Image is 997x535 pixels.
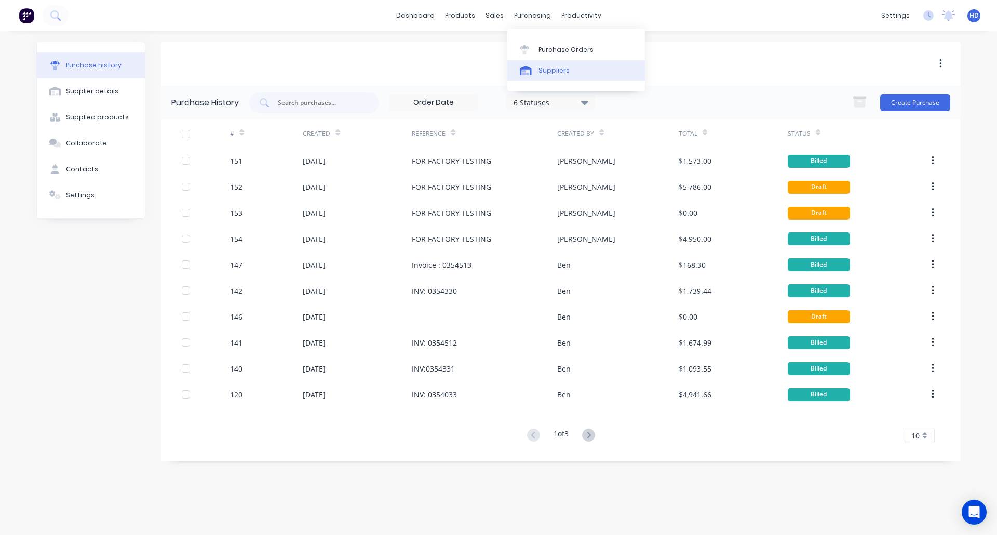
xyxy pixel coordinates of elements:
[480,8,509,23] div: sales
[788,310,850,323] div: Draft
[66,61,122,70] div: Purchase history
[412,285,457,296] div: INV: 0354330
[37,78,145,104] button: Supplier details
[37,182,145,208] button: Settings
[514,97,588,107] div: 6 Statuses
[230,129,234,139] div: #
[554,428,569,443] div: 1 of 3
[37,156,145,182] button: Contacts
[37,104,145,130] button: Supplied products
[230,285,242,296] div: 142
[557,337,571,348] div: Ben
[230,389,242,400] div: 120
[66,190,95,200] div: Settings
[788,336,850,349] div: Billed
[557,363,571,374] div: Ben
[679,259,706,270] div: $168.30
[880,94,950,111] button: Create Purchase
[788,388,850,401] div: Billed
[679,363,711,374] div: $1,093.55
[412,156,491,167] div: FOR FACTORY TESTING
[679,311,697,322] div: $0.00
[788,258,850,271] div: Billed
[303,337,326,348] div: [DATE]
[679,337,711,348] div: $1,674.99
[788,362,850,375] div: Billed
[230,234,242,244] div: 154
[556,8,607,23] div: productivity
[679,129,697,139] div: Total
[412,259,471,270] div: Invoice : 0354513
[557,208,615,218] div: [PERSON_NAME]
[66,139,107,148] div: Collaborate
[303,311,326,322] div: [DATE]
[507,60,645,81] a: Suppliers
[412,363,455,374] div: INV:0354331
[679,182,711,193] div: $5,786.00
[303,129,330,139] div: Created
[66,113,129,122] div: Supplied products
[788,284,850,297] div: Billed
[412,208,491,218] div: FOR FACTORY TESTING
[391,8,440,23] a: dashboard
[303,285,326,296] div: [DATE]
[538,45,594,54] div: Purchase Orders
[679,234,711,244] div: $4,950.00
[911,430,920,441] span: 10
[412,389,457,400] div: INV: 0354033
[557,182,615,193] div: [PERSON_NAME]
[66,87,118,96] div: Supplier details
[788,155,850,168] div: Billed
[303,389,326,400] div: [DATE]
[679,156,711,167] div: $1,573.00
[507,56,615,68] h1: [PERSON_NAME] TEST
[412,129,446,139] div: Reference
[66,164,98,174] div: Contacts
[679,285,711,296] div: $1,739.44
[788,181,850,194] div: Draft
[37,130,145,156] button: Collaborate
[557,129,594,139] div: Created By
[507,39,645,60] a: Purchase Orders
[969,11,979,20] span: HD
[557,311,571,322] div: Ben
[557,259,571,270] div: Ben
[19,8,34,23] img: Factory
[230,363,242,374] div: 140
[412,182,491,193] div: FOR FACTORY TESTING
[557,234,615,244] div: [PERSON_NAME]
[171,97,239,109] div: Purchase History
[412,337,457,348] div: INV: 0354512
[788,232,850,245] div: Billed
[303,182,326,193] div: [DATE]
[962,500,987,525] div: Open Intercom Messenger
[412,234,491,244] div: FOR FACTORY TESTING
[679,208,697,218] div: $0.00
[277,98,363,108] input: Search purchases...
[440,8,480,23] div: products
[230,311,242,322] div: 146
[557,285,571,296] div: Ben
[557,389,571,400] div: Ben
[230,208,242,218] div: 153
[303,259,326,270] div: [DATE]
[37,52,145,78] button: Purchase history
[538,66,570,75] div: Suppliers
[679,389,711,400] div: $4,941.66
[230,182,242,193] div: 152
[230,337,242,348] div: 141
[557,156,615,167] div: [PERSON_NAME]
[303,363,326,374] div: [DATE]
[303,156,326,167] div: [DATE]
[788,129,811,139] div: Status
[788,207,850,220] div: Draft
[230,259,242,270] div: 147
[303,208,326,218] div: [DATE]
[230,156,242,167] div: 151
[390,95,477,111] input: Order Date
[303,234,326,244] div: [DATE]
[509,8,556,23] div: purchasing
[876,8,915,23] div: settings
